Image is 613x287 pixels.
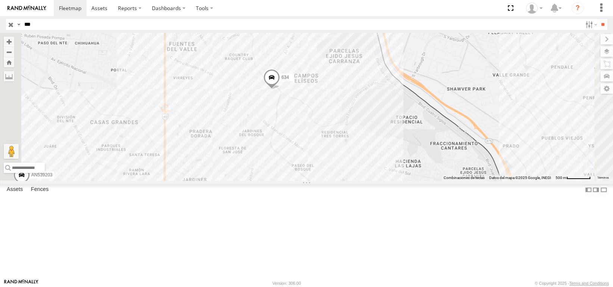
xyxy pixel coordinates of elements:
[4,280,38,287] a: Visit our Website
[535,281,609,286] div: © Copyright 2025 -
[4,144,19,159] button: Arrastra al hombrecito al mapa para abrir Street View
[569,281,609,286] a: Terms and Conditions
[4,57,14,67] button: Zoom Home
[523,3,545,14] div: Erick Ramirez
[4,71,14,81] label: Measure
[489,176,551,180] span: Datos del mapa ©2025 Google, INEGI
[3,185,26,195] label: Assets
[556,176,566,180] span: 500 m
[592,184,600,195] label: Dock Summary Table to the Right
[444,175,485,180] button: Combinaciones de teclas
[553,175,593,180] button: Escala del mapa: 500 m por 61 píxeles
[4,37,14,47] button: Zoom in
[16,19,22,30] label: Search Query
[281,74,289,80] span: 634
[600,83,613,94] label: Map Settings
[272,281,301,286] div: Version: 306.00
[597,176,609,179] a: Términos (se abre en una nueva pestaña)
[582,19,598,30] label: Search Filter Options
[585,184,592,195] label: Dock Summary Table to the Left
[572,2,584,14] i: ?
[600,184,607,195] label: Hide Summary Table
[4,47,14,57] button: Zoom out
[7,6,46,11] img: rand-logo.svg
[27,185,52,195] label: Fences
[31,172,52,177] span: AN539203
